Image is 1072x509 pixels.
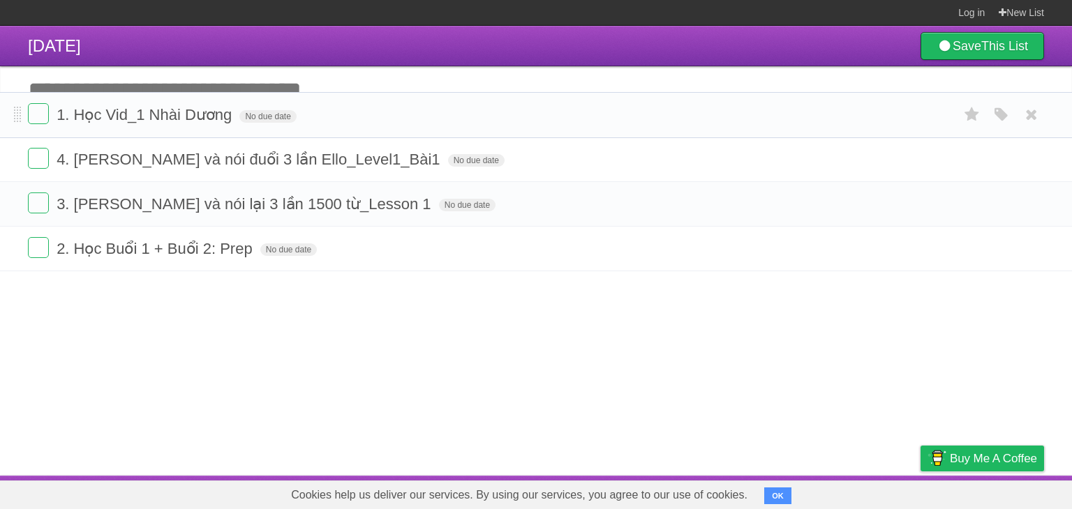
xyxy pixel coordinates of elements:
[57,195,434,213] span: 3. [PERSON_NAME] và nói lại 3 lần 1500 từ_Lesson 1
[959,103,985,126] label: Star task
[28,103,49,124] label: Done
[28,237,49,258] label: Done
[239,110,296,123] span: No due date
[439,199,496,211] span: No due date
[956,479,1044,506] a: Suggest a feature
[735,479,764,506] a: About
[57,106,235,123] span: 1. Học Vid_1 Nhài Dương
[57,151,443,168] span: 4. [PERSON_NAME] và nói đuổi 3 lần Ello_Level1_Bài1
[277,481,761,509] span: Cookies help us deliver our services. By using our services, you agree to our use of cookies.
[902,479,939,506] a: Privacy
[260,243,317,256] span: No due date
[764,487,791,504] button: OK
[921,32,1044,60] a: SaveThis List
[57,240,256,257] span: 2. Học Buổi 1 + Buổi 2: Prep
[981,39,1028,53] b: This List
[921,446,1044,471] a: Buy me a coffee
[28,148,49,169] label: Done
[28,192,49,213] label: Done
[928,446,946,470] img: Buy me a coffee
[448,154,505,167] span: No due date
[781,479,837,506] a: Developers
[855,479,886,506] a: Terms
[950,446,1037,471] span: Buy me a coffee
[28,36,81,55] span: [DATE]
